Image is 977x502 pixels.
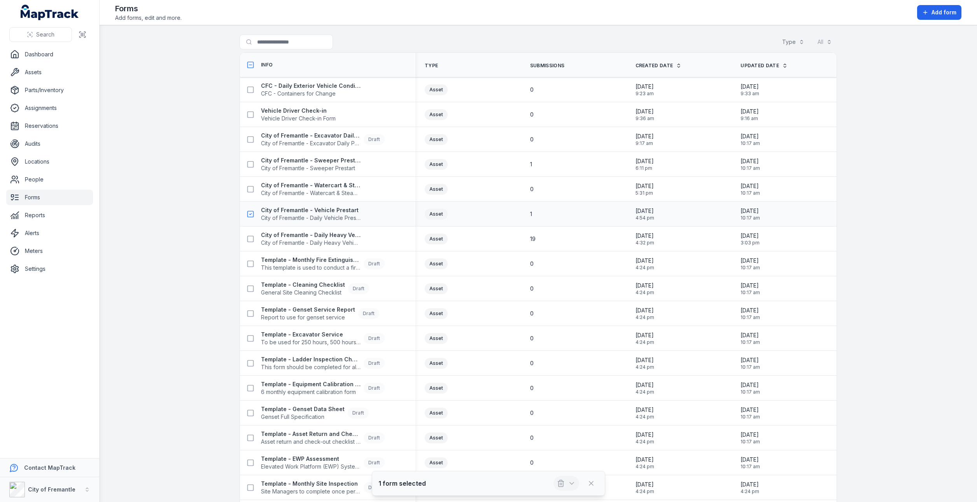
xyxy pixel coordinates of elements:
[261,338,361,346] span: To be used for 250 hours, 500 hours and 750 hours service only. (1,000 hours to be completed by d...
[261,356,385,371] a: Template - Ladder Inspection ChecklistThis form should be completed for all ladders.Draft
[261,306,379,321] a: Template - Genset Service ReportReport to use for genset serviceDraft
[636,182,654,196] time: 23/09/2025, 5:31:15 pm
[261,463,361,471] span: Elevated Work Platform (EWP) System Assessment
[741,364,760,370] span: 10:17 am
[261,289,345,296] span: General Site Cleaning Checklist
[741,165,760,171] span: 10:17 am
[636,207,654,215] span: [DATE]
[530,310,534,317] span: 0
[261,363,361,371] span: This form should be completed for all ladders.
[636,132,654,140] span: [DATE]
[530,359,534,367] span: 0
[741,115,759,122] span: 9:16 am
[261,139,361,147] span: City of Fremantle - Excavator Daily Pre-start Checklist
[6,172,93,187] a: People
[741,307,760,314] span: [DATE]
[425,283,448,294] div: Asset
[261,62,273,68] span: Info
[636,83,654,91] span: [DATE]
[741,132,760,140] span: [DATE]
[741,282,760,289] span: [DATE]
[741,108,759,122] time: 15/10/2025, 9:16:08 am
[636,456,654,470] time: 23/09/2025, 4:24:27 pm
[261,214,361,222] span: City of Fremantle - Daily Vehicle Prestart
[261,430,361,438] strong: Template - Asset Return and Check-out Checklist
[741,356,760,364] span: [DATE]
[741,307,760,321] time: 08/10/2025, 10:17:56 am
[636,289,654,296] span: 4:24 pm
[261,157,361,172] a: City of Fremantle - Sweeper PrestartCity of Fremantle - Sweeper Prestart
[636,91,654,97] span: 9:23 am
[530,136,534,143] span: 0
[741,456,760,470] time: 08/10/2025, 10:17:56 am
[636,240,654,246] span: 4:32 pm
[636,439,654,445] span: 4:24 pm
[636,282,654,289] span: [DATE]
[261,115,336,122] span: Vehicle Driver Check-in Form
[741,464,760,470] span: 10:17 am
[364,134,385,145] div: Draft
[261,455,361,463] strong: Template - EWP Assessment
[636,481,654,495] time: 23/09/2025, 4:24:27 pm
[425,383,448,394] div: Asset
[741,182,760,190] span: [DATE]
[261,189,361,197] span: City of Fremantle - Watercart & Steamer Prestart
[425,333,448,344] div: Asset
[261,488,361,495] span: Site Managers to complete once per month.
[261,480,385,495] a: Template - Monthly Site InspectionSite Managers to complete once per month.Draft
[741,381,760,395] time: 08/10/2025, 10:17:56 am
[261,231,361,247] a: City of Fremantle - Daily Heavy Vehicle PrestartCity of Fremantle - Daily Heavy Vehicle Prestart
[741,431,760,445] time: 08/10/2025, 10:17:56 am
[741,331,760,345] time: 08/10/2025, 10:17:56 am
[741,481,759,495] time: 23/09/2025, 4:24:27 pm
[6,64,93,80] a: Assets
[636,190,654,196] span: 5:31 pm
[636,132,654,146] time: 03/10/2025, 9:17:50 am
[636,257,654,265] span: [DATE]
[261,430,385,446] a: Template - Asset Return and Check-out ChecklistAsset return and check-out checklist - for key ass...
[261,405,345,413] strong: Template - Genset Data Sheet
[636,83,654,97] time: 15/10/2025, 9:23:28 am
[261,181,361,197] a: City of Fremantle - Watercart & Steamer PrestartCity of Fremantle - Watercart & Steamer Prestart
[636,464,654,470] span: 4:24 pm
[378,479,426,488] strong: 1 form selected
[261,405,369,421] a: Template - Genset Data SheetGenset Full SpecificationDraft
[425,432,448,443] div: Asset
[6,261,93,277] a: Settings
[636,356,654,364] span: [DATE]
[425,109,448,120] div: Asset
[425,258,448,269] div: Asset
[425,63,438,69] span: Type
[741,456,760,464] span: [DATE]
[741,240,760,246] span: 3:03 pm
[261,331,361,338] strong: Template - Excavator Service
[364,333,385,344] div: Draft
[741,331,760,339] span: [DATE]
[6,100,93,116] a: Assignments
[741,232,760,246] time: 15/10/2025, 3:03:27 pm
[24,464,75,471] strong: Contact MapTrack
[9,27,72,42] button: Search
[741,265,760,271] span: 10:17 am
[741,207,760,221] time: 08/10/2025, 10:17:56 am
[115,3,182,14] h2: Forms
[636,282,654,296] time: 23/09/2025, 4:24:27 pm
[812,35,837,49] button: All
[261,264,361,272] span: This template is used to conduct a fire extinguisher inspection every 30 days to determine if the...
[36,31,54,38] span: Search
[636,488,654,495] span: 4:24 pm
[636,481,654,488] span: [DATE]
[261,239,361,247] span: City of Fremantle - Daily Heavy Vehicle Prestart
[425,358,448,369] div: Asset
[741,108,759,115] span: [DATE]
[741,190,760,196] span: 10:17 am
[636,215,654,221] span: 4:54 pm
[741,182,760,196] time: 08/10/2025, 10:17:58 am
[636,108,654,115] span: [DATE]
[636,431,654,445] time: 23/09/2025, 4:24:27 pm
[636,406,654,414] span: [DATE]
[425,234,448,244] div: Asset
[741,389,760,395] span: 10:17 am
[364,358,385,369] div: Draft
[6,225,93,241] a: Alerts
